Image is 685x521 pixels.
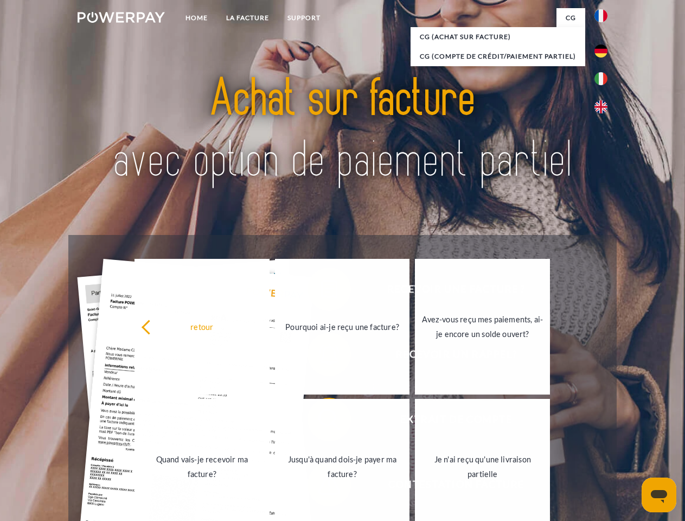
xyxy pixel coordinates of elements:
div: Jusqu'à quand dois-je payer ma facture? [281,452,404,481]
a: Home [176,8,217,28]
div: Quand vais-je recevoir ma facture? [141,452,263,481]
a: LA FACTURE [217,8,278,28]
div: retour [141,319,263,334]
div: Pourquoi ai-je reçu une facture? [281,319,404,334]
a: CG [556,8,585,28]
a: Avez-vous reçu mes paiements, ai-je encore un solde ouvert? [415,259,550,395]
img: it [594,72,607,85]
a: Support [278,8,330,28]
div: Avez-vous reçu mes paiements, ai-je encore un solde ouvert? [421,312,543,341]
a: CG (achat sur facture) [411,27,585,47]
img: de [594,45,607,58]
a: CG (Compte de crédit/paiement partiel) [411,47,585,66]
iframe: Bouton de lancement de la fenêtre de messagerie [642,478,676,512]
img: en [594,100,607,113]
div: Je n'ai reçu qu'une livraison partielle [421,452,543,481]
img: fr [594,9,607,22]
img: title-powerpay_fr.svg [104,52,581,208]
img: logo-powerpay-white.svg [78,12,165,23]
